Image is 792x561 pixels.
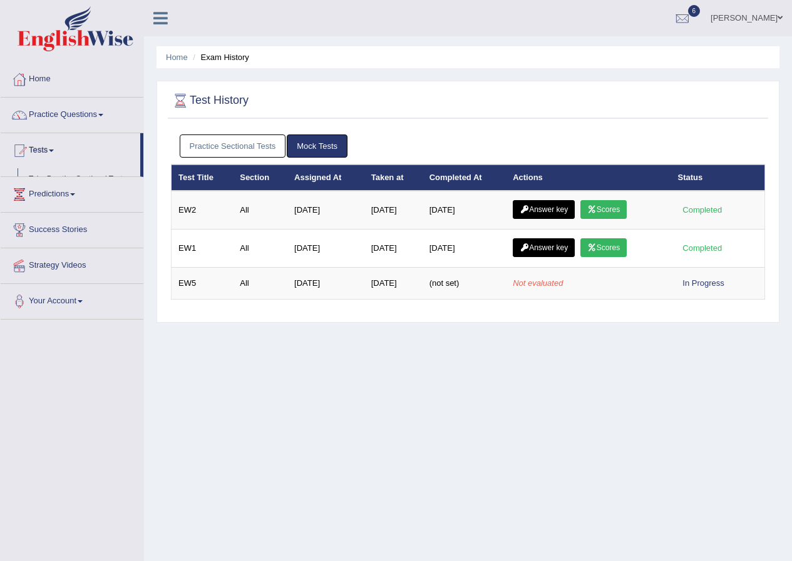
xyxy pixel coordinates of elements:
[233,191,287,230] td: All
[166,53,188,62] a: Home
[364,230,423,268] td: [DATE]
[172,191,234,230] td: EW2
[1,248,143,280] a: Strategy Videos
[513,278,563,288] em: Not evaluated
[506,164,671,191] th: Actions
[364,191,423,230] td: [DATE]
[1,62,143,93] a: Home
[287,268,364,300] td: [DATE]
[423,230,507,268] td: [DATE]
[233,230,287,268] td: All
[287,230,364,268] td: [DATE]
[678,241,727,255] div: Completed
[364,164,423,191] th: Taken at
[172,268,234,300] td: EW5
[513,238,575,257] a: Answer key
[1,284,143,315] a: Your Account
[671,164,765,191] th: Status
[1,213,143,244] a: Success Stories
[688,5,701,17] span: 6
[287,191,364,230] td: [DATE]
[678,203,727,216] div: Completed
[364,268,423,300] td: [DATE]
[580,200,627,219] a: Scores
[172,164,234,191] th: Test Title
[287,134,347,158] a: Mock Tests
[678,276,729,290] div: In Progress
[429,278,460,288] span: (not set)
[423,191,507,230] td: [DATE]
[513,200,575,219] a: Answer key
[423,164,507,191] th: Completed At
[190,51,249,63] li: Exam History
[580,238,627,257] a: Scores
[1,133,140,164] a: Tests
[1,177,143,208] a: Predictions
[171,91,249,110] h2: Test History
[287,164,364,191] th: Assigned At
[233,164,287,191] th: Section
[1,98,143,129] a: Practice Questions
[233,268,287,300] td: All
[172,230,234,268] td: EW1
[180,134,286,158] a: Practice Sectional Tests
[23,168,140,191] a: Take Practice Sectional Test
